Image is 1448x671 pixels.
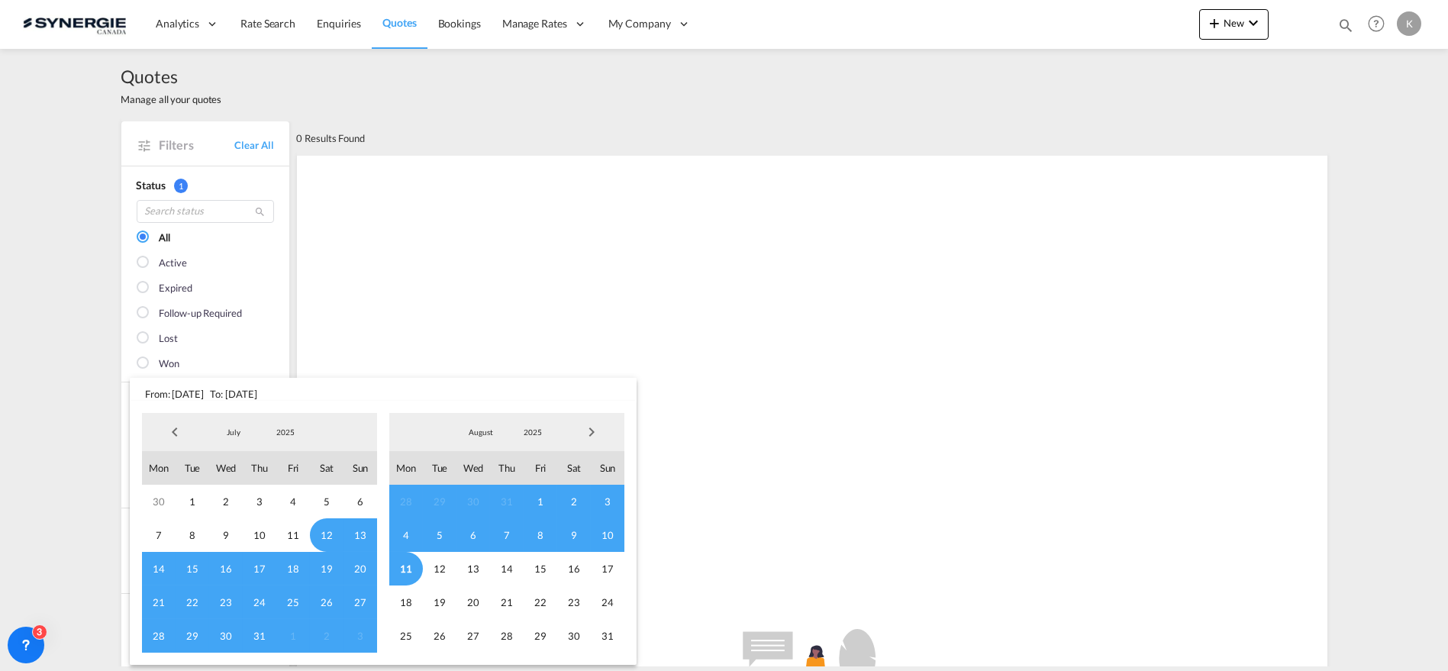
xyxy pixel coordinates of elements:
span: August [456,427,505,437]
span: From: [DATE] To: [DATE] [130,378,637,401]
span: Tue [176,451,209,485]
md-select: Year: 2025 [260,421,311,444]
span: July [209,427,258,437]
span: Sun [343,451,377,485]
span: 2025 [508,427,557,437]
span: Sat [557,451,591,485]
span: Wed [456,451,490,485]
span: Sat [310,451,343,485]
span: Wed [209,451,243,485]
span: Mon [142,451,176,485]
md-select: Month: August [455,421,507,444]
span: Previous Month [160,417,190,447]
span: Tue [423,451,456,485]
span: Fri [276,451,310,485]
span: Mon [389,451,423,485]
span: 2025 [261,427,310,437]
span: Next Month [576,417,607,447]
md-select: Year: 2025 [507,421,559,444]
span: Fri [524,451,557,485]
span: Thu [243,451,276,485]
span: Thu [490,451,524,485]
md-select: Month: July [208,421,260,444]
span: Sun [591,451,624,485]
